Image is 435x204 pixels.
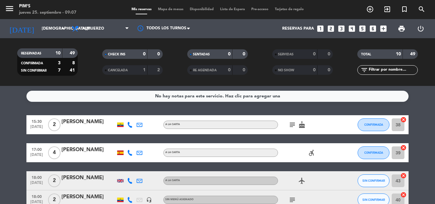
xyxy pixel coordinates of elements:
strong: 0 [228,52,231,56]
span: 17:00 [29,145,45,153]
span: A la Carta [165,123,180,126]
div: [PERSON_NAME] [61,118,116,126]
div: Pim's [19,3,76,10]
span: Reservas para [282,26,314,31]
i: accessible_forward [308,149,315,157]
strong: 49 [410,52,417,56]
input: Filtrar por nombre... [368,67,417,74]
span: Pre-acceso [248,8,272,11]
button: CONFIRMADA [358,146,389,159]
strong: 41 [70,68,76,73]
span: [DATE] [29,153,45,160]
div: LOG OUT [411,19,430,38]
span: Mapa de mesas [155,8,187,11]
i: looks_3 [337,25,346,33]
i: add_circle_outline [366,5,374,13]
div: [PERSON_NAME] [61,174,116,182]
strong: 0 [328,52,332,56]
span: CHECK INS [108,53,125,56]
span: CONFIRMADA [21,62,43,65]
strong: 0 [328,68,332,72]
strong: 3 [58,61,61,65]
span: SIN CONFIRMAR [362,198,385,201]
div: No hay notas para este servicio. Haz clic para agregar una [155,93,280,100]
div: [PERSON_NAME] [61,146,116,154]
i: exit_to_app [383,5,391,13]
span: Tarjetas de regalo [272,8,307,11]
span: SIN CONFIRMAR [362,179,385,182]
i: looks_6 [369,25,377,33]
i: cancel [400,192,407,198]
span: CONFIRMADA [364,151,383,154]
i: power_settings_new [417,25,424,32]
span: 18:00 [29,193,45,200]
strong: 49 [70,51,76,55]
span: TOTAL [361,53,371,56]
span: [DATE] [29,125,45,132]
span: CANCELADA [108,69,128,72]
strong: 0 [157,52,161,56]
span: Disponibilidad [187,8,217,11]
button: CONFIRMADA [358,118,389,131]
i: looks_one [316,25,324,33]
span: [DATE] [29,181,45,188]
span: print [398,25,405,32]
span: 2 [48,118,61,131]
strong: 2 [157,68,161,72]
i: subject [289,196,296,204]
strong: 1 [143,68,146,72]
button: menu [5,4,14,16]
span: SERVIDAS [278,53,294,56]
i: filter_list [360,66,368,74]
span: Almuerzo [82,26,104,31]
span: Lista de Espera [217,8,248,11]
i: menu [5,4,14,13]
span: A la Carta [165,151,180,154]
strong: 0 [313,68,316,72]
strong: 7 [58,68,61,73]
strong: 0 [243,68,246,72]
span: A la Carta [165,179,180,182]
strong: 10 [396,52,401,56]
i: cancel [400,144,407,151]
span: 2 [48,174,61,187]
span: 15:30 [29,117,45,125]
i: cancel [400,172,407,179]
div: [PERSON_NAME] [61,193,116,201]
i: looks_4 [348,25,356,33]
i: arrow_drop_down [59,25,67,32]
span: NO SHOW [278,69,294,72]
strong: 10 [55,51,61,55]
span: 18:00 [29,173,45,181]
strong: 8 [72,61,76,65]
i: search [418,5,425,13]
strong: 0 [143,52,146,56]
i: headset_mic [146,197,152,203]
span: 4 [48,146,61,159]
i: subject [289,121,296,129]
strong: 0 [243,52,246,56]
div: jueves 25. septiembre - 09:07 [19,10,76,16]
i: add_box [379,25,388,33]
i: [DATE] [5,22,39,36]
i: turned_in_not [401,5,408,13]
i: looks_two [327,25,335,33]
i: cake [298,121,306,129]
span: SIN CONFIRMAR [21,69,46,72]
span: Mis reservas [128,8,155,11]
i: cancel [400,116,407,123]
i: airplanemode_active [298,177,306,185]
span: SENTADAS [193,53,210,56]
span: RESERVADAS [21,52,41,55]
i: looks_5 [358,25,367,33]
span: CONFIRMADA [364,123,383,126]
span: RE AGENDADA [193,69,217,72]
button: SIN CONFIRMAR [358,174,389,187]
strong: 0 [228,68,231,72]
span: Sin menú asignado [165,198,194,201]
strong: 0 [313,52,316,56]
